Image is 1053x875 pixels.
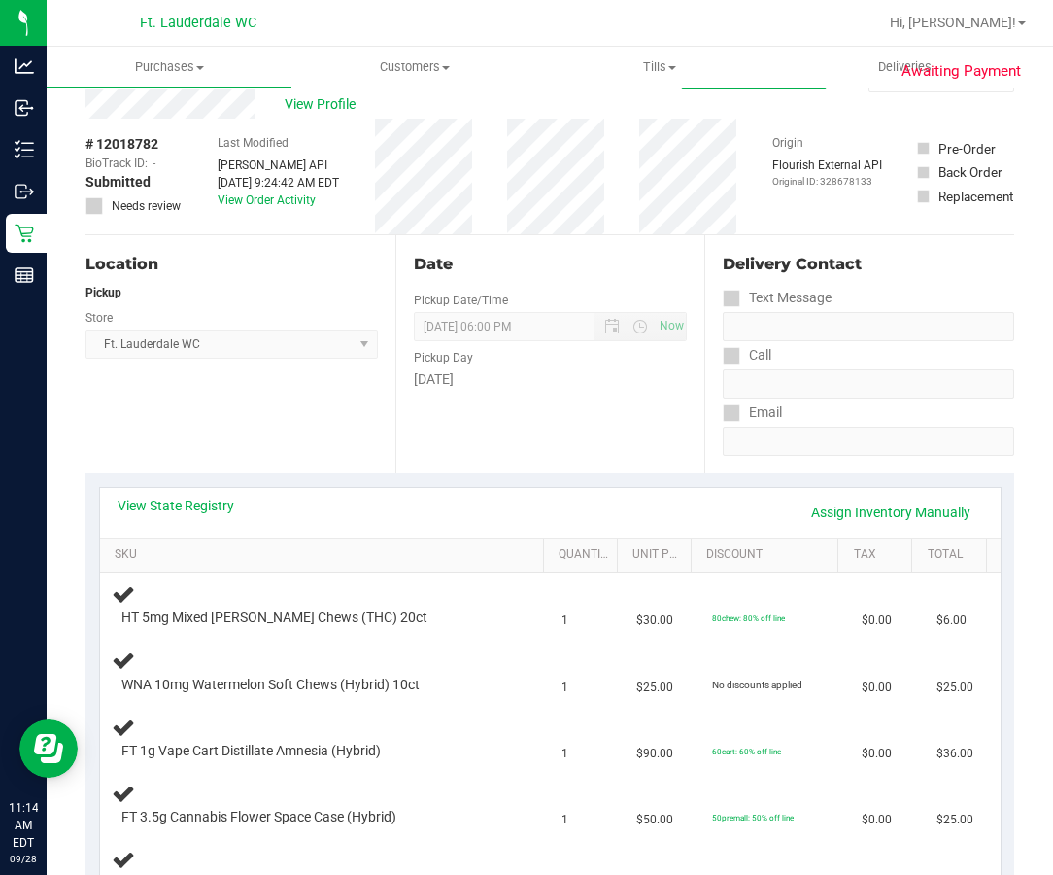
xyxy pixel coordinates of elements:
[140,15,256,31] span: Ft. Lauderdale WC
[561,679,568,697] span: 1
[538,58,781,76] span: Tills
[218,157,339,174] div: [PERSON_NAME] API
[414,369,688,390] div: [DATE]
[723,253,1014,276] div: Delivery Contact
[285,94,362,115] span: View Profile
[218,193,316,207] a: View Order Activity
[118,496,234,515] a: View State Registry
[632,547,683,563] a: Unit Price
[862,745,892,763] span: $0.00
[862,811,892,829] span: $0.00
[414,292,508,309] label: Pickup Date/Time
[85,309,113,327] label: Store
[121,808,396,826] span: FT 3.5g Cannabis Flower Space Case (Hybrid)
[636,811,673,829] span: $50.00
[636,679,673,697] span: $25.00
[782,47,1027,87] a: Deliveries
[928,547,978,563] a: Total
[218,134,289,152] label: Last Modified
[121,676,420,694] span: WNA 10mg Watermelon Soft Chews (Hybrid) 10ct
[723,399,782,427] label: Email
[798,496,983,529] a: Assign Inventory Manually
[772,174,882,189] p: Original ID: 328678133
[723,312,1014,341] input: Format: (999) 999-9999
[85,253,378,276] div: Location
[712,747,781,756] span: 60cart: 60% off line
[852,58,958,76] span: Deliveries
[85,134,158,155] span: # 12018782
[47,47,291,87] a: Purchases
[772,134,803,152] label: Origin
[938,162,1002,182] div: Back Order
[85,172,151,192] span: Submitted
[47,58,291,76] span: Purchases
[890,15,1016,30] span: Hi, [PERSON_NAME]!
[938,139,996,158] div: Pre-Order
[85,155,148,172] span: BioTrack ID:
[15,265,34,285] inline-svg: Reports
[121,609,427,627] span: HT 5mg Mixed [PERSON_NAME] Chews (THC) 20ct
[9,799,38,852] p: 11:14 AM EDT
[292,58,535,76] span: Customers
[561,811,568,829] span: 1
[936,811,973,829] span: $25.00
[15,224,34,243] inline-svg: Retail
[712,613,785,623] span: 80chew: 80% off line
[712,680,802,690] span: No discounts applied
[901,60,1021,83] span: Awaiting Payment
[537,47,782,87] a: Tills
[561,745,568,763] span: 1
[561,612,568,630] span: 1
[712,813,794,822] span: 50premall: 50% off line
[636,612,673,630] span: $30.00
[115,547,535,563] a: SKU
[15,56,34,76] inline-svg: Analytics
[559,547,609,563] a: Quantity
[9,852,38,866] p: 09/28
[218,174,339,192] div: [DATE] 9:24:42 AM EDT
[153,155,155,172] span: -
[15,98,34,118] inline-svg: Inbound
[936,679,973,697] span: $25.00
[936,612,967,630] span: $6.00
[854,547,904,563] a: Tax
[15,140,34,159] inline-svg: Inventory
[121,742,381,760] span: FT 1g Vape Cart Distillate Amnesia (Hybrid)
[414,349,473,367] label: Pickup Day
[636,745,673,763] span: $90.00
[772,157,882,189] div: Flourish External API
[291,47,536,87] a: Customers
[15,182,34,201] inline-svg: Outbound
[723,369,1014,399] input: Format: (999) 999-9999
[19,719,78,778] iframe: Resource center
[112,197,181,215] span: Needs review
[414,253,688,276] div: Date
[862,679,892,697] span: $0.00
[723,341,771,369] label: Call
[723,284,832,312] label: Text Message
[85,286,121,299] strong: Pickup
[862,612,892,630] span: $0.00
[706,547,831,563] a: Discount
[938,187,1013,206] div: Replacement
[936,745,973,763] span: $36.00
